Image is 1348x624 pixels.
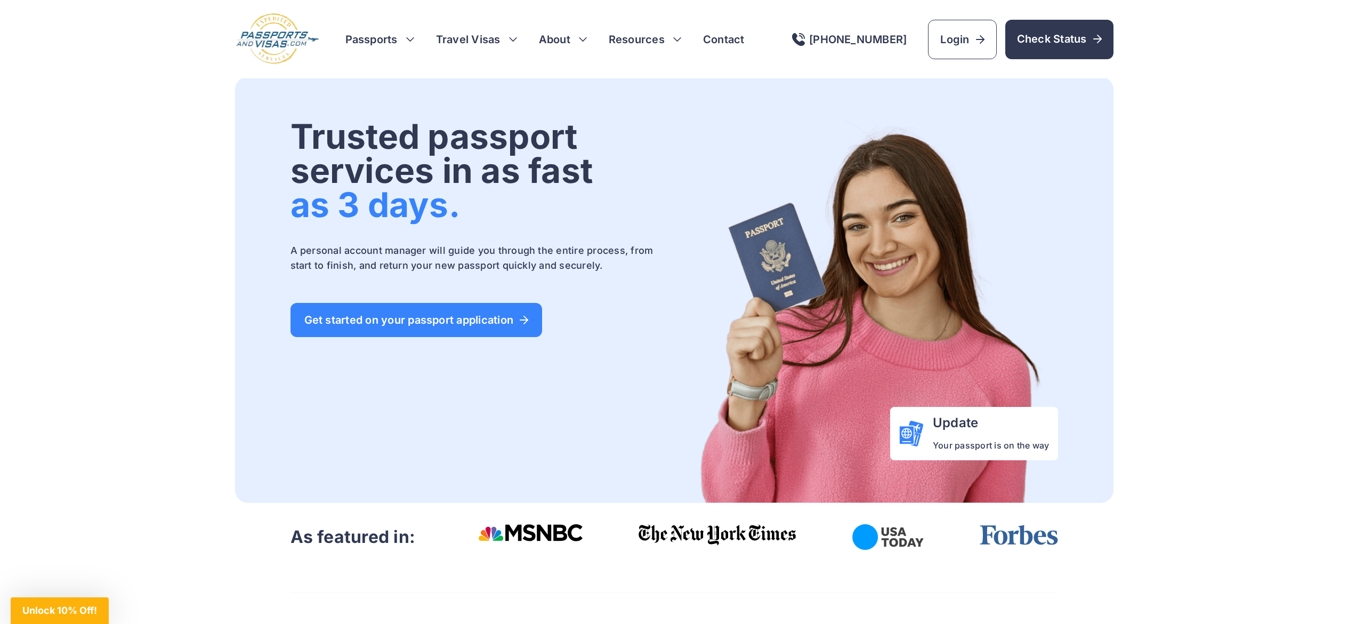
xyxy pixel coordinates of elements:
[304,315,529,325] span: Get started on your passport application
[676,119,1058,503] img: Passports and Visas.com
[1017,31,1102,46] span: Check Status
[940,32,984,47] span: Login
[22,605,97,616] span: Unlock 10% Off!
[703,32,745,47] a: Contact
[478,524,583,541] img: Msnbc
[436,32,518,47] h3: Travel Visas
[979,524,1058,546] img: Forbes
[345,32,415,47] h3: Passports
[928,20,996,59] a: Login
[1005,20,1113,59] a: Check Status
[539,32,570,47] a: About
[609,32,682,47] h3: Resources
[290,119,672,222] h1: Trusted passport services in as fast
[933,439,1049,452] p: Your passport is on the way
[290,184,460,225] span: as 3 days.
[852,524,924,550] img: USA Today
[11,597,109,624] div: Unlock 10% Off!
[235,13,320,66] img: Logo
[290,526,416,548] h3: As featured in:
[290,243,672,273] p: A personal account manager will guide you through the entire process, from start to finish, and r...
[290,303,543,337] a: Get started on your passport application
[792,33,907,46] a: [PHONE_NUMBER]
[933,415,1049,430] h4: Update
[639,524,797,546] img: The New York Times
